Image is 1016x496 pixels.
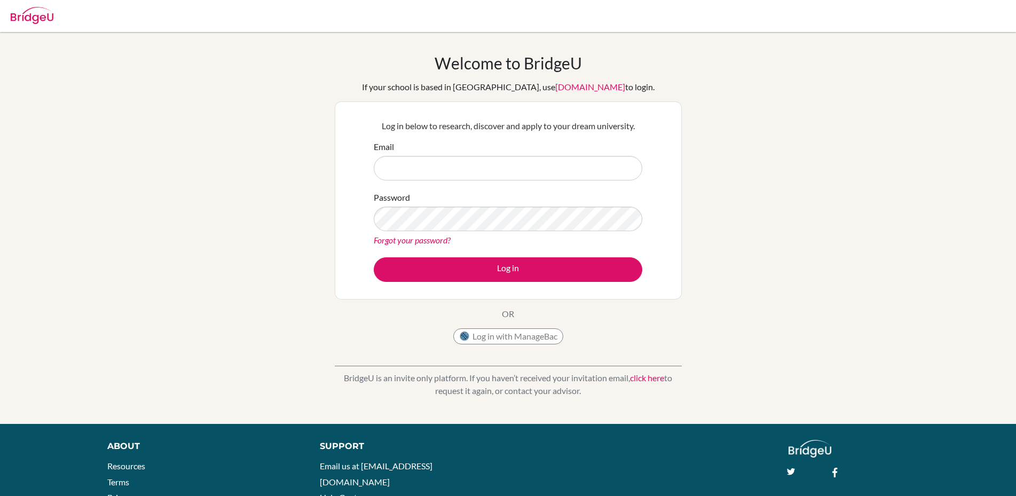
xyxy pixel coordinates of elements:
[320,440,496,453] div: Support
[107,440,296,453] div: About
[107,477,129,487] a: Terms
[374,257,642,282] button: Log in
[435,53,582,73] h1: Welcome to BridgeU
[107,461,145,471] a: Resources
[320,461,432,487] a: Email us at [EMAIL_ADDRESS][DOMAIN_NAME]
[502,308,514,320] p: OR
[374,140,394,153] label: Email
[362,81,655,93] div: If your school is based in [GEOGRAPHIC_DATA], use to login.
[374,191,410,204] label: Password
[453,328,563,344] button: Log in with ManageBac
[335,372,682,397] p: BridgeU is an invite only platform. If you haven’t received your invitation email, to request it ...
[374,120,642,132] p: Log in below to research, discover and apply to your dream university.
[789,440,832,458] img: logo_white@2x-f4f0deed5e89b7ecb1c2cc34c3e3d731f90f0f143d5ea2071677605dd97b5244.png
[630,373,664,383] a: click here
[374,235,451,245] a: Forgot your password?
[555,82,625,92] a: [DOMAIN_NAME]
[11,7,53,24] img: Bridge-U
